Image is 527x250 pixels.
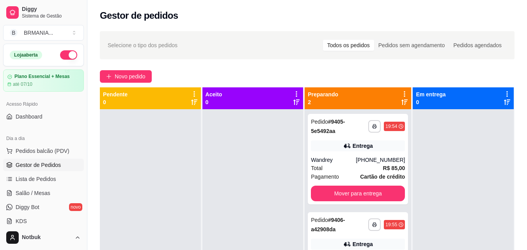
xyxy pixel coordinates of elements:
p: Aceito [206,90,222,98]
p: 2 [308,98,338,106]
button: Select a team [3,25,84,41]
div: Wandrey [311,156,356,164]
span: Sistema de Gestão [22,13,81,19]
button: Mover para entrega [311,186,405,201]
p: Preparando [308,90,338,98]
span: Pedido [311,119,328,125]
a: Dashboard [3,110,84,123]
p: 0 [416,98,445,106]
span: plus [106,74,112,79]
h2: Gestor de pedidos [100,9,178,22]
div: Dia a dia [3,132,84,145]
span: Total [311,164,323,172]
button: Notbuk [3,228,84,247]
a: Diggy Botnovo [3,201,84,213]
div: Acesso Rápido [3,98,84,110]
a: Plano Essencial + Mesasaté 07/10 [3,69,84,92]
div: 19:55 [385,222,397,228]
button: Alterar Status [60,50,77,60]
a: Salão / Mesas [3,187,84,199]
div: Pedidos agendados [449,40,506,51]
p: 0 [103,98,128,106]
p: Pendente [103,90,128,98]
span: Dashboard [16,113,43,121]
strong: R$ 85,00 [383,165,405,171]
div: 19:54 [385,123,397,129]
span: Selecione o tipo dos pedidos [108,41,177,50]
span: Salão / Mesas [16,189,50,197]
span: Pedidos balcão (PDV) [16,147,69,155]
div: BRMANIA ... [24,29,53,37]
a: KDS [3,215,84,227]
span: Gestor de Pedidos [16,161,61,169]
strong: # 9405-5e5492aa [311,119,345,134]
span: Novo pedido [115,72,146,81]
a: Lista de Pedidos [3,173,84,185]
button: Pedidos balcão (PDV) [3,145,84,157]
div: Loja aberta [10,51,42,59]
span: Diggy [22,6,81,13]
p: 0 [206,98,222,106]
span: Pedido [311,217,328,223]
article: Plano Essencial + Mesas [14,74,70,80]
article: até 07/10 [13,81,32,87]
a: Gestor de Pedidos [3,159,84,171]
div: [PHONE_NUMBER] [356,156,405,164]
p: Em entrega [416,90,445,98]
span: KDS [16,217,27,225]
button: Novo pedido [100,70,152,83]
span: Notbuk [22,234,71,241]
strong: Cartão de crédito [360,174,405,180]
strong: # 9406-a42908da [311,217,345,232]
div: Entrega [353,142,373,150]
span: Lista de Pedidos [16,175,56,183]
span: Pagamento [311,172,339,181]
div: Pedidos sem agendamento [374,40,449,51]
div: Todos os pedidos [323,40,374,51]
div: Entrega [353,240,373,248]
a: DiggySistema de Gestão [3,3,84,22]
span: Diggy Bot [16,203,39,211]
span: B [10,29,18,37]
